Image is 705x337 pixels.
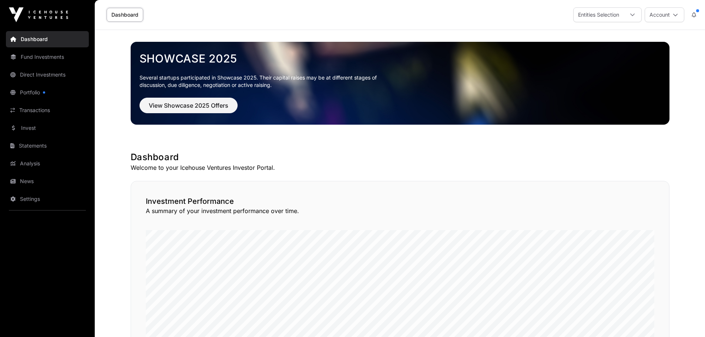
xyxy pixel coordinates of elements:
a: Showcase 2025 [140,52,661,65]
a: Statements [6,138,89,154]
button: View Showcase 2025 Offers [140,98,238,113]
a: Analysis [6,155,89,172]
a: Transactions [6,102,89,118]
h2: Investment Performance [146,196,654,206]
img: Icehouse Ventures Logo [9,7,68,22]
p: Several startups participated in Showcase 2025. Their capital raises may be at different stages o... [140,74,388,89]
img: Showcase 2025 [131,42,669,125]
a: Settings [6,191,89,207]
a: Dashboard [107,8,143,22]
a: Fund Investments [6,49,89,65]
a: Portfolio [6,84,89,101]
div: Entities Selection [574,8,624,22]
a: Invest [6,120,89,136]
a: Dashboard [6,31,89,47]
a: Direct Investments [6,67,89,83]
a: View Showcase 2025 Offers [140,105,238,112]
p: A summary of your investment performance over time. [146,206,654,215]
a: News [6,173,89,189]
button: Account [645,7,684,22]
span: View Showcase 2025 Offers [149,101,228,110]
p: Welcome to your Icehouse Ventures Investor Portal. [131,163,669,172]
h1: Dashboard [131,151,669,163]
